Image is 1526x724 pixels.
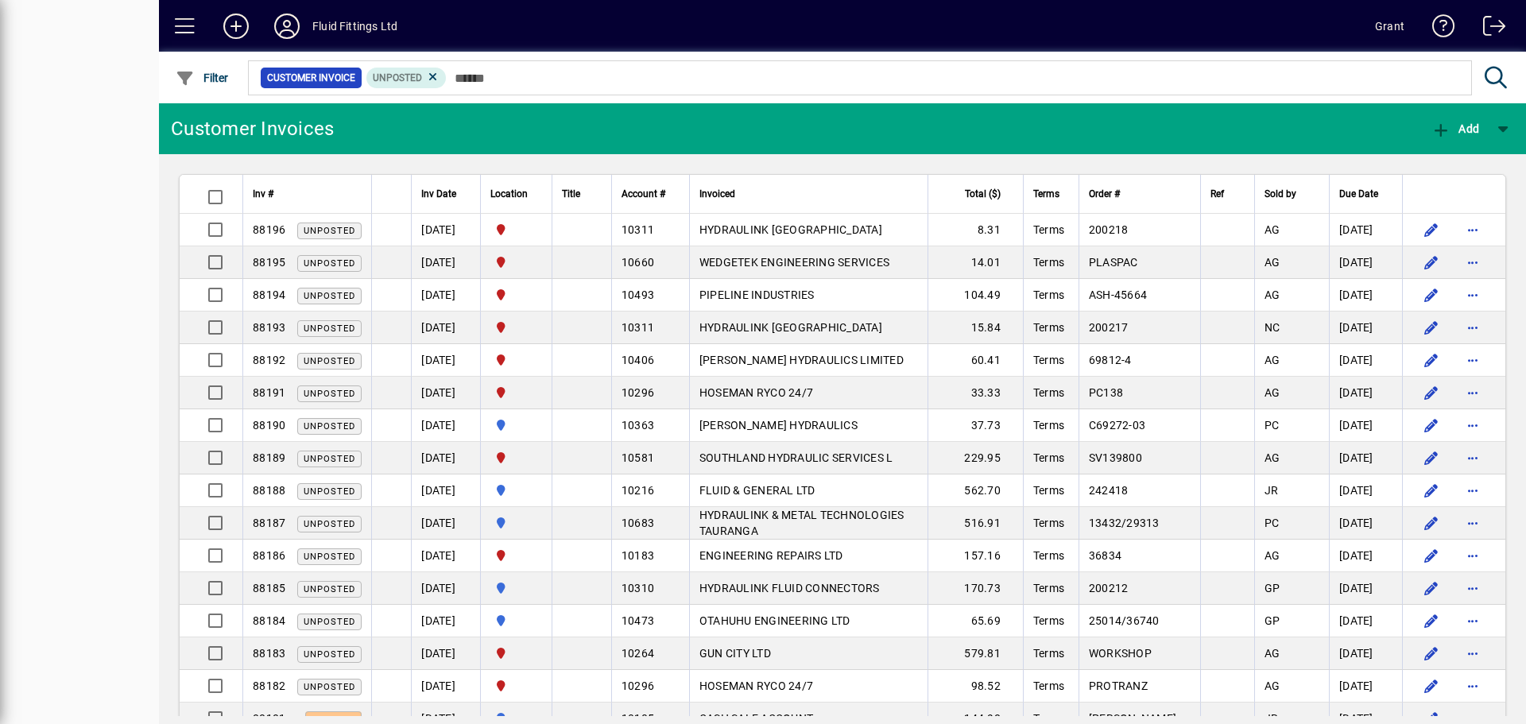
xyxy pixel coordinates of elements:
div: Customer Invoices [171,116,334,141]
span: ENGINEERING REPAIRS LTD [699,549,843,562]
span: GP [1265,582,1280,594]
td: [DATE] [1329,377,1402,409]
td: 157.16 [928,540,1023,572]
div: Inv Date [421,185,471,203]
span: 10406 [622,354,654,366]
td: 8.31 [928,214,1023,246]
button: Edit [1419,315,1444,340]
span: Inv # [253,185,273,203]
span: 88194 [253,288,285,301]
td: 37.73 [928,409,1023,442]
span: Terms [1033,647,1064,660]
td: [DATE] [411,572,480,605]
span: 10683 [622,517,654,529]
span: Unposted [304,226,355,236]
button: Edit [1419,380,1444,405]
span: AG [1265,354,1280,366]
span: Terms [1033,484,1064,497]
span: PC138 [1089,386,1123,399]
button: Edit [1419,478,1444,503]
div: Grant [1375,14,1404,39]
td: 562.70 [928,474,1023,507]
span: AG [1265,256,1280,269]
td: [DATE] [1329,344,1402,377]
span: Filter [176,72,229,84]
span: [PERSON_NAME] HYDRAULICS [699,419,858,432]
td: 98.52 [928,670,1023,703]
button: More options [1460,673,1485,699]
td: 60.41 [928,344,1023,377]
span: CHRISTCHURCH [490,384,542,401]
span: Unposted [304,649,355,660]
button: Edit [1419,641,1444,666]
span: Unposted [304,389,355,399]
span: CHRISTCHURCH [490,449,542,467]
span: Terms [1033,679,1064,692]
span: CHRISTCHURCH [490,286,542,304]
span: CHRISTCHURCH [490,547,542,564]
span: CHRISTCHURCH [490,351,542,369]
span: Terms [1033,517,1064,529]
td: [DATE] [1329,442,1402,474]
span: HYDRAULINK [GEOGRAPHIC_DATA] [699,223,882,236]
span: AUCKLAND [490,482,542,499]
div: Ref [1210,185,1245,203]
span: Unposted [304,291,355,301]
span: Unposted [304,584,355,594]
span: AG [1265,288,1280,301]
span: 10311 [622,321,654,334]
td: [DATE] [411,377,480,409]
span: Terms [1033,321,1064,334]
span: WORKSHOP [1089,647,1152,660]
span: HOSEMAN RYCO 24/7 [699,386,813,399]
td: [DATE] [411,670,480,703]
button: More options [1460,608,1485,633]
div: Location [490,185,542,203]
button: Edit [1419,217,1444,242]
td: [DATE] [1329,246,1402,279]
span: Add [1431,122,1479,135]
span: Unposted [373,72,422,83]
td: [DATE] [411,344,480,377]
span: Unposted [304,552,355,562]
span: Terms [1033,386,1064,399]
button: More options [1460,575,1485,601]
button: More options [1460,250,1485,275]
span: 88196 [253,223,285,236]
span: 88192 [253,354,285,366]
td: [DATE] [1329,507,1402,540]
span: Terms [1033,549,1064,562]
td: [DATE] [1329,605,1402,637]
button: Add [1427,114,1483,143]
span: 25014/36740 [1089,614,1160,627]
div: Sold by [1265,185,1319,203]
span: 10296 [622,386,654,399]
td: [DATE] [411,540,480,572]
span: Unposted [304,356,355,366]
span: HYDRAULINK [GEOGRAPHIC_DATA] [699,321,882,334]
span: 13432/29313 [1089,517,1160,529]
span: Sold by [1265,185,1296,203]
td: [DATE] [1329,312,1402,344]
span: 88183 [253,647,285,660]
span: AUCKLAND [490,579,542,597]
span: AUCKLAND [490,612,542,629]
span: 10363 [622,419,654,432]
button: More options [1460,315,1485,340]
span: Unposted [304,421,355,432]
span: Terms [1033,223,1064,236]
td: [DATE] [411,279,480,312]
td: [DATE] [1329,409,1402,442]
button: More options [1460,478,1485,503]
span: Terms [1033,354,1064,366]
span: Unposted [304,323,355,334]
span: 10310 [622,582,654,594]
span: Customer Invoice [267,70,355,86]
span: GUN CITY LTD [699,647,771,660]
span: 88185 [253,582,285,594]
span: Account # [622,185,665,203]
span: FLUID & GENERAL LTD [699,484,815,497]
span: Location [490,185,528,203]
td: 104.49 [928,279,1023,312]
button: Edit [1419,412,1444,438]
